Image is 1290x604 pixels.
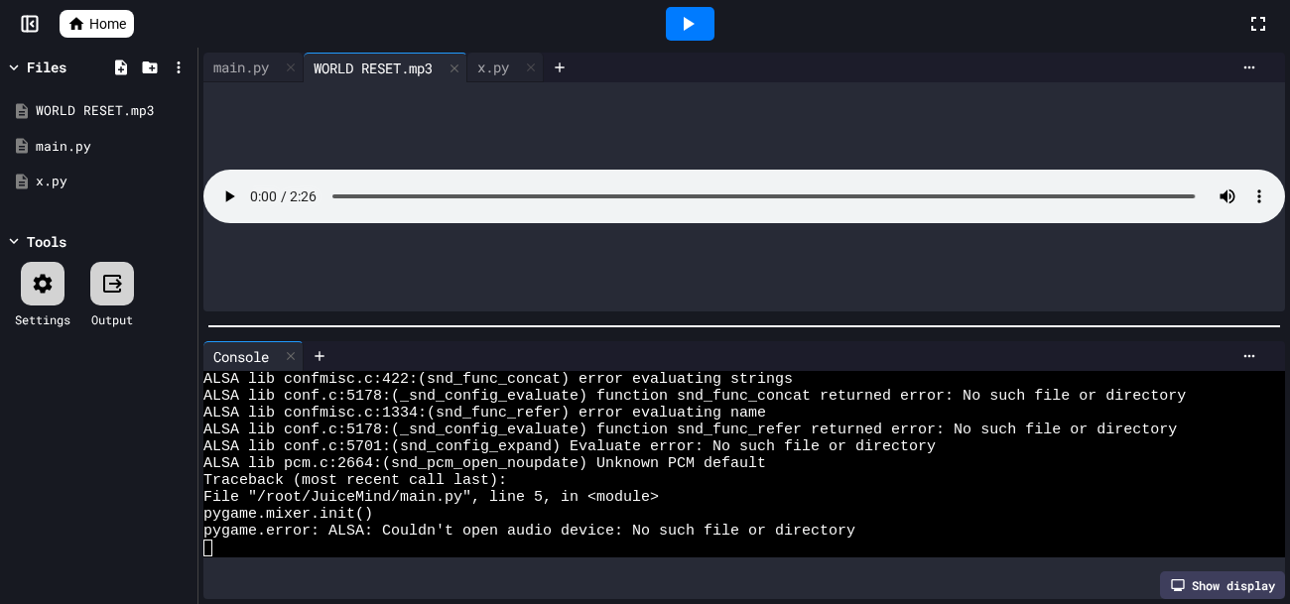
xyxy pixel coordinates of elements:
[1160,571,1285,599] div: Show display
[467,53,544,82] div: x.py
[304,58,443,78] div: WORLD RESET.mp3
[467,57,519,77] div: x.py
[36,172,191,191] div: x.py
[203,53,304,82] div: main.py
[15,310,70,328] div: Settings
[36,137,191,157] div: main.py
[27,57,66,77] div: Files
[203,388,1186,405] span: ALSA lib conf.c:5178:(_snd_config_evaluate) function snd_func_concat returned error: No such file...
[203,341,304,371] div: Console
[27,231,66,252] div: Tools
[203,371,793,388] span: ALSA lib confmisc.c:422:(snd_func_concat) error evaluating strings
[203,489,659,506] span: File "/root/JuiceMind/main.py", line 5, in <module>
[203,438,936,455] span: ALSA lib conf.c:5701:(snd_config_expand) Evaluate error: No such file or directory
[60,10,134,38] a: Home
[203,472,507,489] span: Traceback (most recent call last):
[203,346,279,367] div: Console
[203,422,1177,438] span: ALSA lib conf.c:5178:(_snd_config_evaluate) function snd_func_refer returned error: No such file ...
[203,523,855,540] span: pygame.error: ALSA: Couldn't open audio device: No such file or directory
[304,53,467,82] div: WORLD RESET.mp3
[89,14,126,34] span: Home
[91,310,133,328] div: Output
[203,57,279,77] div: main.py
[203,506,373,523] span: pygame.mixer.init()
[36,101,191,121] div: WORLD RESET.mp3
[203,455,766,472] span: ALSA lib pcm.c:2664:(snd_pcm_open_noupdate) Unknown PCM default
[203,405,766,422] span: ALSA lib confmisc.c:1334:(snd_func_refer) error evaluating name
